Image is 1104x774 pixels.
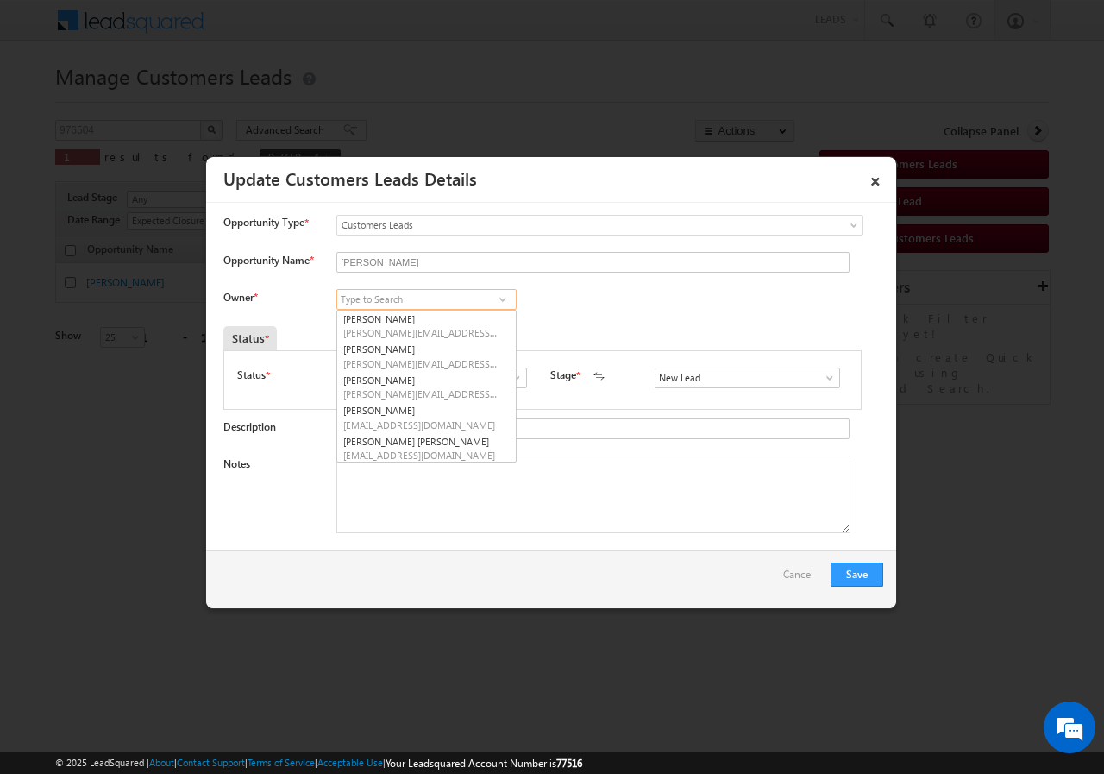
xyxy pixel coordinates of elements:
a: [PERSON_NAME] [337,311,516,342]
span: [PERSON_NAME][EMAIL_ADDRESS][PERSON_NAME][DOMAIN_NAME] [343,326,499,339]
label: Status [237,368,266,383]
a: [PERSON_NAME] [PERSON_NAME] [337,433,516,464]
a: Contact Support [177,757,245,768]
a: Customers Leads [336,215,863,236]
span: [PERSON_NAME][EMAIL_ADDRESS][PERSON_NAME][DOMAIN_NAME] [343,357,499,370]
a: Show All Items [492,291,513,308]
a: About [149,757,174,768]
span: [EMAIL_ADDRESS][DOMAIN_NAME] [343,418,499,431]
label: Notes [223,457,250,470]
span: Your Leadsquared Account Number is [386,757,582,770]
div: Status [223,326,277,350]
a: [PERSON_NAME] [337,341,516,372]
a: [PERSON_NAME] [337,372,516,403]
a: [PERSON_NAME] [337,402,516,433]
span: [EMAIL_ADDRESS][DOMAIN_NAME] [343,449,499,462]
span: © 2025 LeadSquared | | | | | [55,755,582,771]
span: Customers Leads [337,217,793,233]
a: × [861,163,890,193]
input: Type to Search [336,289,517,310]
a: Show All Items [814,369,836,387]
span: 77516 [556,757,582,770]
input: Type to Search [655,368,840,388]
label: Opportunity Name [223,254,313,267]
label: Description [223,420,276,433]
a: Update Customers Leads Details [223,166,477,190]
a: Acceptable Use [317,757,383,768]
a: Show All Items [501,369,523,387]
a: Terms of Service [248,757,315,768]
button: Save [831,563,883,587]
a: Cancel [783,563,822,595]
label: Stage [550,368,576,383]
span: [PERSON_NAME][EMAIL_ADDRESS][DOMAIN_NAME] [343,387,499,400]
span: Opportunity Type [223,215,304,230]
label: Owner [223,291,257,304]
